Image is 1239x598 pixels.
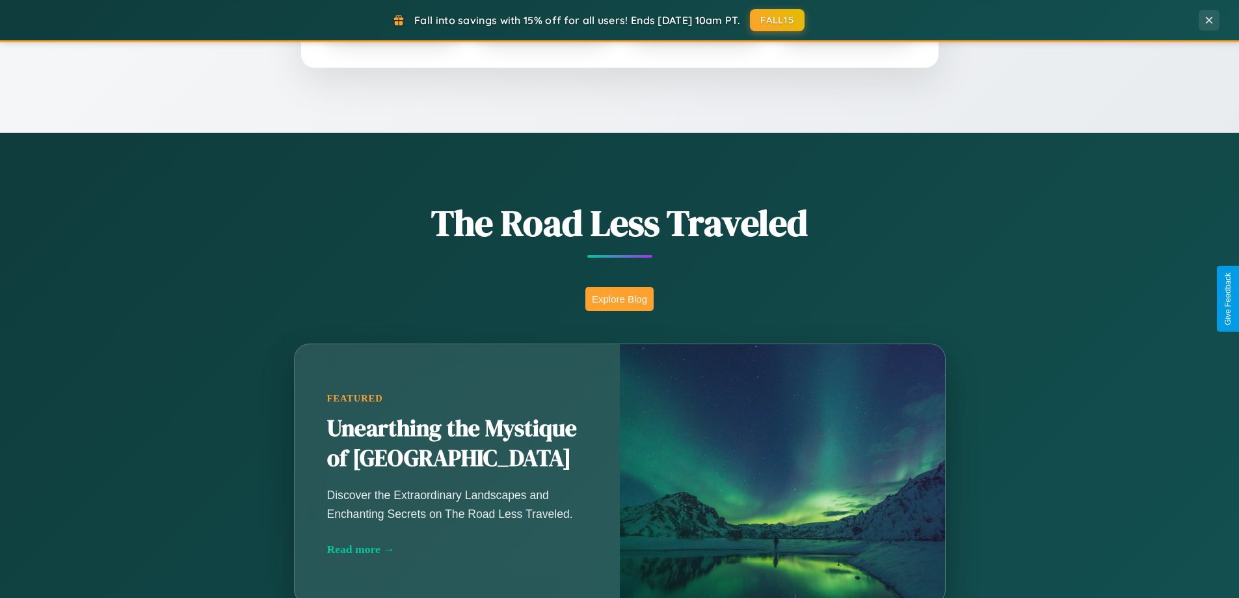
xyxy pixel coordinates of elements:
div: Give Feedback [1223,273,1232,325]
p: Discover the Extraordinary Landscapes and Enchanting Secrets on The Road Less Traveled. [327,486,587,523]
h1: The Road Less Traveled [230,198,1010,248]
div: Featured [327,393,587,404]
span: Fall into savings with 15% off for all users! Ends [DATE] 10am PT. [414,14,740,27]
button: Explore Blog [585,287,654,311]
h2: Unearthing the Mystique of [GEOGRAPHIC_DATA] [327,414,587,474]
div: Read more → [327,543,587,556]
button: FALL15 [750,9,805,31]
